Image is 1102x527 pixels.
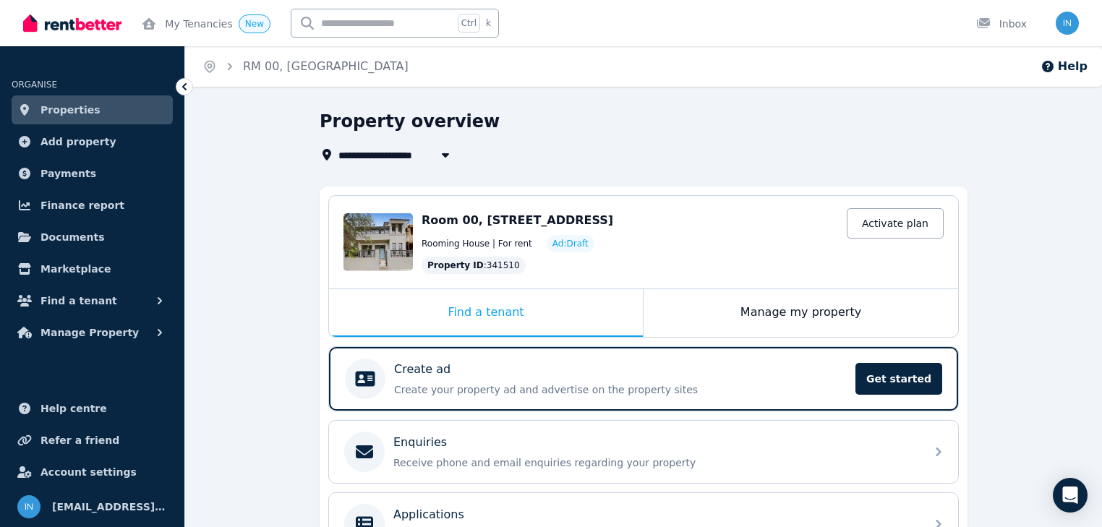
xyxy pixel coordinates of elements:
[12,127,173,156] a: Add property
[422,257,526,274] div: : 341510
[422,213,613,227] span: Room 00, [STREET_ADDRESS]
[40,432,119,449] span: Refer a friend
[40,292,117,309] span: Find a tenant
[394,361,450,378] p: Create ad
[12,191,173,220] a: Finance report
[1056,12,1079,35] img: info@museliving.com.au
[40,324,139,341] span: Manage Property
[12,286,173,315] button: Find a tenant
[40,400,107,417] span: Help centre
[976,17,1027,31] div: Inbox
[458,14,480,33] span: Ctrl
[12,394,173,423] a: Help centre
[12,159,173,188] a: Payments
[329,421,958,483] a: EnquiriesReceive phone and email enquiries regarding your property
[40,197,124,214] span: Finance report
[185,46,426,87] nav: Breadcrumb
[329,289,643,337] div: Find a tenant
[393,506,464,523] p: Applications
[40,133,116,150] span: Add property
[40,463,137,481] span: Account settings
[12,254,173,283] a: Marketplace
[847,208,944,239] a: Activate plan
[52,498,167,515] span: [EMAIL_ADDRESS][DOMAIN_NAME]
[1041,58,1088,75] button: Help
[394,382,847,397] p: Create your property ad and advertise on the property sites
[12,458,173,487] a: Account settings
[552,238,589,249] span: Ad: Draft
[40,228,105,246] span: Documents
[40,101,101,119] span: Properties
[23,12,121,34] img: RentBetter
[329,347,958,411] a: Create adCreate your property ad and advertise on the property sitesGet started
[644,289,958,337] div: Manage my property
[243,59,409,73] a: RM 00, [GEOGRAPHIC_DATA]
[1053,478,1088,513] div: Open Intercom Messenger
[12,426,173,455] a: Refer a friend
[12,223,173,252] a: Documents
[40,165,96,182] span: Payments
[245,19,264,29] span: New
[17,495,40,518] img: info@museliving.com.au
[427,260,484,271] span: Property ID
[12,95,173,124] a: Properties
[393,455,917,470] p: Receive phone and email enquiries regarding your property
[422,238,532,249] span: Rooming House | For rent
[486,17,491,29] span: k
[855,363,942,395] span: Get started
[12,318,173,347] button: Manage Property
[40,260,111,278] span: Marketplace
[12,80,57,90] span: ORGANISE
[393,434,447,451] p: Enquiries
[320,110,500,133] h1: Property overview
